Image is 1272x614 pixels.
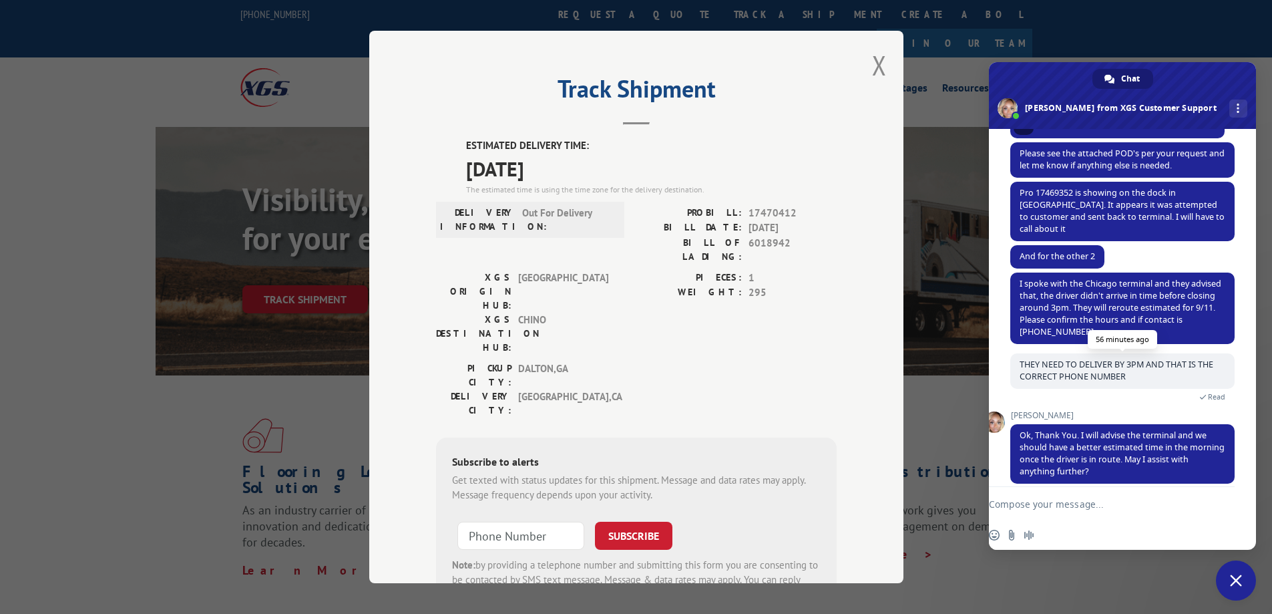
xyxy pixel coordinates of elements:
[1006,530,1017,541] span: Send a file
[518,361,608,390] span: DALTON , GA
[1229,100,1247,118] div: More channels
[989,530,1000,541] span: Insert an emoji
[1208,392,1225,402] span: Read
[1020,278,1221,337] span: I spoke with the Chicago terminal and they advised that, the driver didn't arrive in time before ...
[518,271,608,313] span: [GEOGRAPHIC_DATA]
[989,498,1200,510] textarea: Compose your message...
[1216,561,1256,601] div: Close chat
[636,285,742,301] label: WEIGHT:
[452,558,821,603] div: by providing a telephone number and submitting this form you are consenting to be contacted by SM...
[1020,430,1225,477] span: Ok, Thank You. I will advise the terminal and we should have a better estimated time in the morni...
[518,313,608,355] span: CHINO
[436,80,837,105] h2: Track Shipment
[436,271,511,313] label: XGS ORIGIN HUB:
[1020,359,1213,382] span: THEY NEED TO DELIVER BY 3PM AND THAT IS THE CORRECT PHONE NUMBER
[522,206,612,234] span: Out For Delivery
[749,236,837,264] span: 6018942
[1020,187,1225,235] span: Pro 17469352 is showing on the dock in [GEOGRAPHIC_DATA]. It appears it was attempted to customer...
[636,220,742,236] label: BILL DATE:
[1121,69,1140,89] span: Chat
[872,47,887,83] button: Close modal
[452,454,821,473] div: Subscribe to alerts
[518,390,608,418] span: [GEOGRAPHIC_DATA] , CA
[466,154,837,184] span: [DATE]
[452,473,821,503] div: Get texted with status updates for this shipment. Message and data rates may apply. Message frequ...
[457,522,584,550] input: Phone Number
[1020,148,1225,171] span: Please see the attached POD's per your request and let me know if anything else is needed.
[436,313,511,355] label: XGS DESTINATION HUB:
[595,522,672,550] button: SUBSCRIBE
[452,559,475,571] strong: Note:
[749,220,837,236] span: [DATE]
[436,390,511,418] label: DELIVERY CITY:
[749,285,837,301] span: 295
[1092,69,1153,89] div: Chat
[636,236,742,264] label: BILL OF LADING:
[466,138,837,154] label: ESTIMATED DELIVERY TIME:
[636,206,742,221] label: PROBILL:
[1010,411,1235,420] span: [PERSON_NAME]
[636,271,742,286] label: PIECES:
[1020,251,1095,262] span: And for the other 2
[440,206,515,234] label: DELIVERY INFORMATION:
[466,184,837,196] div: The estimated time is using the time zone for the delivery destination.
[436,361,511,390] label: PICKUP CITY:
[749,206,837,221] span: 17470412
[749,271,837,286] span: 1
[1024,530,1034,541] span: Audio message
